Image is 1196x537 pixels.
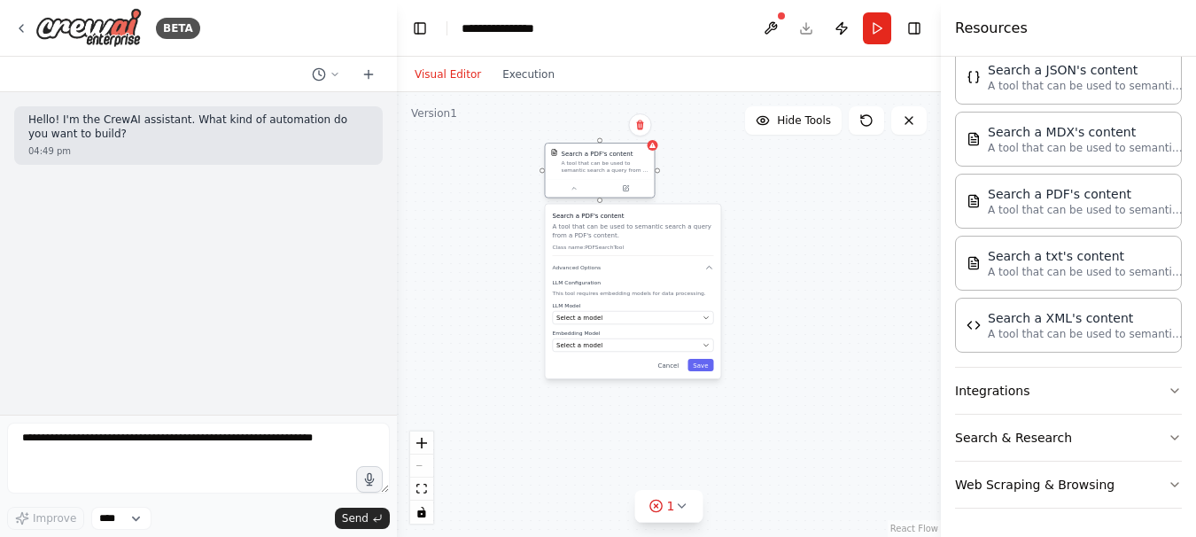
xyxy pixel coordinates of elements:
button: Switch to previous chat [305,64,347,85]
button: fit view [410,478,433,501]
div: Search a XML's content [988,309,1183,327]
p: A tool that can be used to semantic search a query from a XML's content. [988,327,1183,341]
div: PDFSearchToolSearch a PDF's contentA tool that can be used to semantic search a query from a PDF'... [545,144,656,200]
img: PDFSearchTool [551,149,558,156]
span: Select a model [556,314,602,323]
label: LLM Configuration [553,279,714,286]
p: A tool that can be used to semantic search a query from a PDF's content. [553,222,714,240]
button: Select a model [553,339,714,352]
button: Save [687,359,713,371]
div: Search a txt's content [988,247,1183,265]
span: Advanced Options [553,264,602,271]
button: Hide right sidebar [902,16,927,41]
button: Improve [7,507,84,530]
button: Click to speak your automation idea [356,466,383,493]
img: PDFSearchTool [967,194,981,208]
p: Class name: PDFSearchTool [553,244,714,251]
p: A tool that can be used to semantic search a query from a MDX's content. [988,141,1183,155]
label: LLM Model [553,302,714,309]
label: Embedding Model [553,330,714,337]
img: MDXSearchTool [967,132,981,146]
span: Hide Tools [777,113,831,128]
h3: Search a PDF's content [553,212,714,221]
img: JSONSearchTool [967,70,981,84]
a: React Flow attribution [890,524,938,533]
button: Visual Editor [404,64,492,85]
span: Send [342,511,369,525]
div: Search a JSON's content [988,61,1183,79]
button: Web Scraping & Browsing [955,462,1182,508]
div: Version 1 [411,106,457,121]
span: Select a model [556,341,602,350]
div: React Flow controls [410,432,433,524]
button: toggle interactivity [410,501,433,524]
img: XMLSearchTool [967,318,981,332]
button: Delete node [629,113,652,136]
button: Hide left sidebar [408,16,432,41]
div: BETA [156,18,200,39]
p: Hello! I'm the CrewAI assistant. What kind of automation do you want to build? [28,113,369,141]
img: TXTSearchTool [967,256,981,270]
div: A tool that can be used to semantic search a query from a PDF's content. [562,160,649,174]
p: A tool that can be used to semantic search a query from a txt's content. [988,265,1183,279]
p: A tool that can be used to semantic search a query from a JSON's content. [988,79,1183,93]
button: 1 [635,490,703,523]
nav: breadcrumb [462,19,547,37]
p: This tool requires embedding models for data processing. [553,290,714,297]
button: Cancel [653,359,685,371]
h4: Resources [955,18,1028,39]
button: Start a new chat [354,64,383,85]
div: 04:49 pm [28,144,369,158]
button: Integrations [955,368,1182,414]
div: Search a PDF's content [988,185,1183,203]
button: zoom in [410,432,433,455]
button: Send [335,508,390,529]
button: Execution [492,64,565,85]
p: A tool that can be used to semantic search a query from a PDF's content. [988,203,1183,217]
span: 1 [667,497,675,515]
div: Search a MDX's content [988,123,1183,141]
button: Search & Research [955,415,1182,461]
button: Select a model [553,311,714,324]
img: Logo [35,8,142,48]
button: Hide Tools [745,106,842,135]
div: Search a PDF's content [562,149,633,158]
button: Open in side panel [601,183,651,194]
span: Improve [33,511,76,525]
button: Advanced Options [553,263,714,272]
